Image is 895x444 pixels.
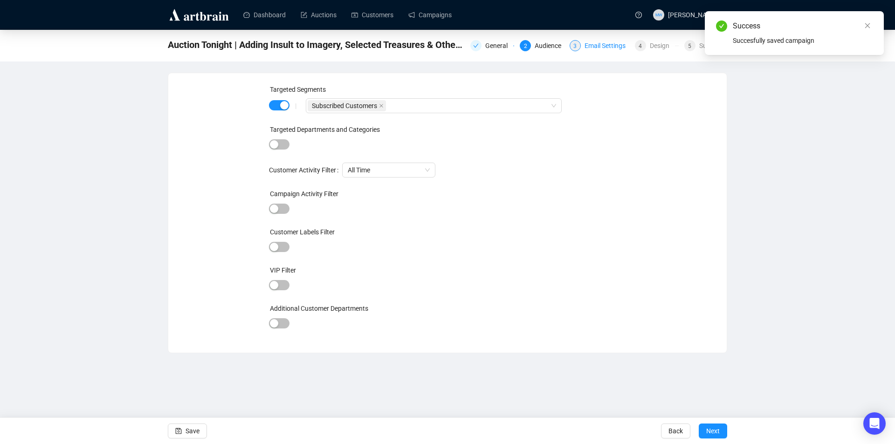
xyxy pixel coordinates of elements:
span: check [473,43,479,48]
span: close [379,103,384,108]
div: Success [733,20,873,32]
div: Design [650,40,675,51]
span: 2 [524,43,527,49]
span: 5 [688,43,691,49]
a: Dashboard [243,3,286,27]
a: Auctions [301,3,337,27]
div: 2Audience [520,40,564,51]
label: Customer Labels Filter [270,228,335,236]
span: MW [655,12,662,18]
button: Save [168,424,207,438]
button: Next [699,424,727,438]
span: Save [186,418,200,444]
span: save [175,428,182,434]
div: General [470,40,514,51]
span: Auction Tonight | Adding Insult to Imagery, Selected Treasures & Other Fine Art Souvenirs From Th... [168,37,465,52]
div: Email Settings [585,40,631,51]
span: Next [706,418,720,444]
img: logo [168,7,230,22]
label: Additional Customer Departments [270,305,368,312]
span: 3 [573,43,577,49]
div: General [485,40,513,51]
span: Back [668,418,683,444]
a: Close [862,20,873,31]
span: Subscribed Customers [312,101,377,111]
span: All Time [348,163,430,177]
label: Targeted Segments [270,86,326,93]
span: 4 [639,43,642,49]
span: question-circle [635,12,642,18]
label: Customer Activity Filter [269,163,342,178]
div: Summary [699,40,727,51]
span: check-circle [716,20,727,32]
button: Back [661,424,690,438]
span: [PERSON_NAME] [668,11,718,19]
span: close [864,22,871,29]
div: 4Design [635,40,679,51]
div: Audience [535,40,567,51]
label: VIP Filter [270,266,296,274]
label: Targeted Departments and Categories [270,126,380,133]
a: Customers [351,3,393,27]
div: 5Summary [684,40,727,51]
span: Subscribed Customers [308,100,386,111]
div: Succesfully saved campaign [733,35,873,46]
div: Open Intercom Messenger [863,412,886,435]
div: 3Email Settings [570,40,629,51]
a: Campaigns [408,3,452,27]
div: | [295,102,296,109]
label: Campaign Activity Filter [270,190,338,198]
